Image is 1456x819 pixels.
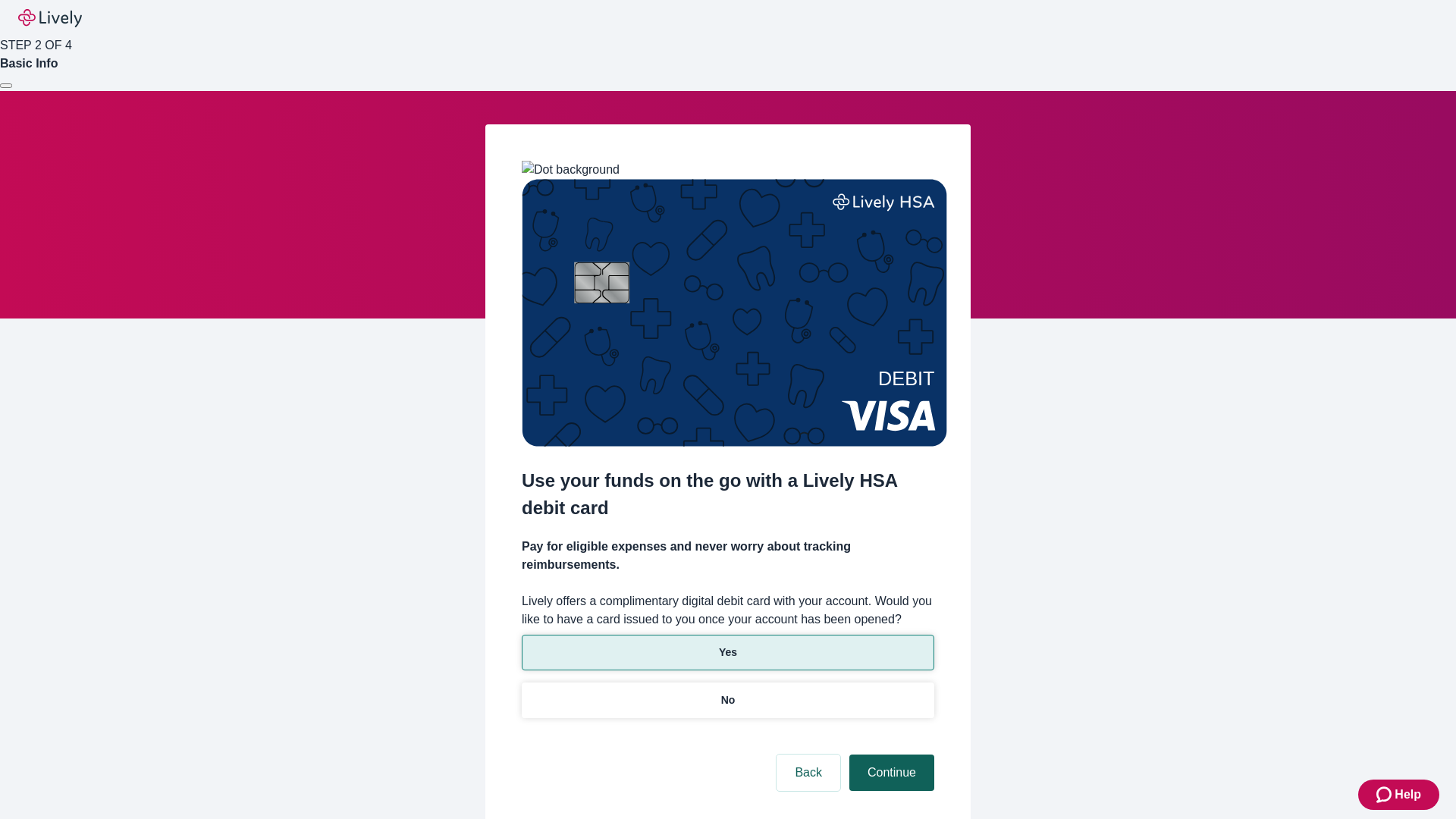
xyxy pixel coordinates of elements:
[1395,786,1421,804] span: Help
[721,692,736,708] p: No
[1358,780,1439,810] button: Zendesk support iconHelp
[522,592,934,629] label: Lively offers a complimentary digital debit card with your account. Would you like to have a card...
[522,538,934,574] h4: Pay for eligible expenses and never worry about tracking reimbursements.
[522,179,947,447] img: Debit card
[849,755,934,791] button: Continue
[1376,786,1395,804] svg: Zendesk support icon
[719,645,737,661] p: Yes
[522,635,934,670] button: Yes
[522,682,934,718] button: No
[522,161,620,179] img: Dot background
[522,467,934,522] h2: Use your funds on the go with a Lively HSA debit card
[18,9,82,27] img: Lively
[777,755,840,791] button: Back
